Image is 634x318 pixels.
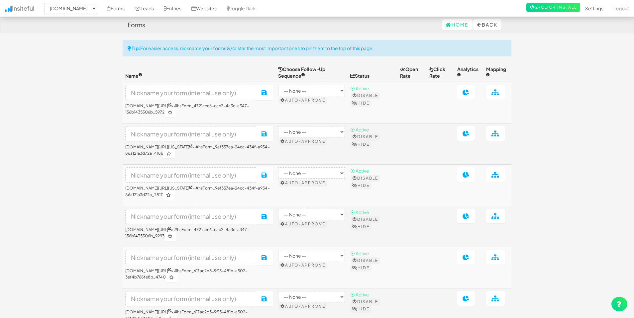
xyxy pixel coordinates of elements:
[125,104,273,117] h6: > #hsForm_4721aee6-eac2-4a3e-a347-156b1435306b_5972
[350,306,371,312] button: Hide
[350,182,371,189] button: Hide
[278,66,325,79] span: Choose Follow-Up Sequence
[125,227,171,232] a: [DOMAIN_NAME][URL]
[350,265,371,271] button: Hide
[350,100,371,107] button: Hide
[351,216,380,223] button: Disable
[125,103,171,108] a: [DOMAIN_NAME][URL]
[351,133,380,140] button: Disable
[279,303,327,310] button: Auto-approve
[526,3,580,12] a: 2-Click Install
[350,291,369,297] span: ⦿ Active
[350,85,369,91] span: ⦿ Active
[132,45,140,51] strong: Tip:
[125,167,257,183] input: Nickname your form (internal use only)
[125,144,192,149] a: [DOMAIN_NAME][URL][US_STATE]
[125,291,257,306] input: Nickname your form (internal use only)
[125,250,257,265] input: Nickname your form (internal use only)
[125,268,171,273] a: [DOMAIN_NAME][URL]
[123,40,511,56] div: For easier access, nickname your forms &/or star the most important ones to pin them to the top o...
[457,66,478,79] span: Analytics
[125,126,257,141] input: Nickname your form (internal use only)
[350,126,369,132] span: ⦿ Active
[279,97,327,104] button: Auto-approve
[442,19,473,30] a: Home
[350,223,371,230] button: Hide
[125,186,273,199] h6: > #hsForm_9ef357ea-24cc-434f-a934-86a121a3d72a_2817
[125,186,192,191] a: [DOMAIN_NAME][URL][US_STATE]
[279,138,327,145] button: Auto-approve
[279,221,327,227] button: Auto-approve
[279,262,327,269] button: Auto-approve
[125,85,257,100] input: Nickname your form (internal use only)
[128,22,145,28] h4: Forms
[351,175,380,182] button: Disable
[351,298,380,305] button: Disable
[351,257,380,264] button: Disable
[350,250,369,256] span: ⦿ Active
[125,269,273,282] h6: > #hsForm_617ac2d3-9f15-481b-a502-3ef4b768fe8b_4740
[125,309,171,314] a: [DOMAIN_NAME][URL]
[350,168,369,174] span: ⦿ Active
[473,19,501,30] button: Back
[350,141,371,148] button: Hide
[279,180,327,186] button: Auto-approve
[427,63,455,82] th: Click Rate
[397,63,427,82] th: Open Rate
[125,145,273,158] h6: > #hsForm_9ef357ea-24cc-434f-a934-86a121a3d72a_4186
[351,92,380,99] button: Disable
[350,209,369,215] span: ⦿ Active
[486,66,506,79] span: Mapping
[348,63,397,82] th: Status
[125,227,273,241] h6: > #hsForm_4721aee6-eac2-4a3e-a347-156b1435306b_9293
[125,209,257,224] input: Nickname your form (internal use only)
[125,73,142,79] span: Name
[5,6,12,12] img: icon.png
